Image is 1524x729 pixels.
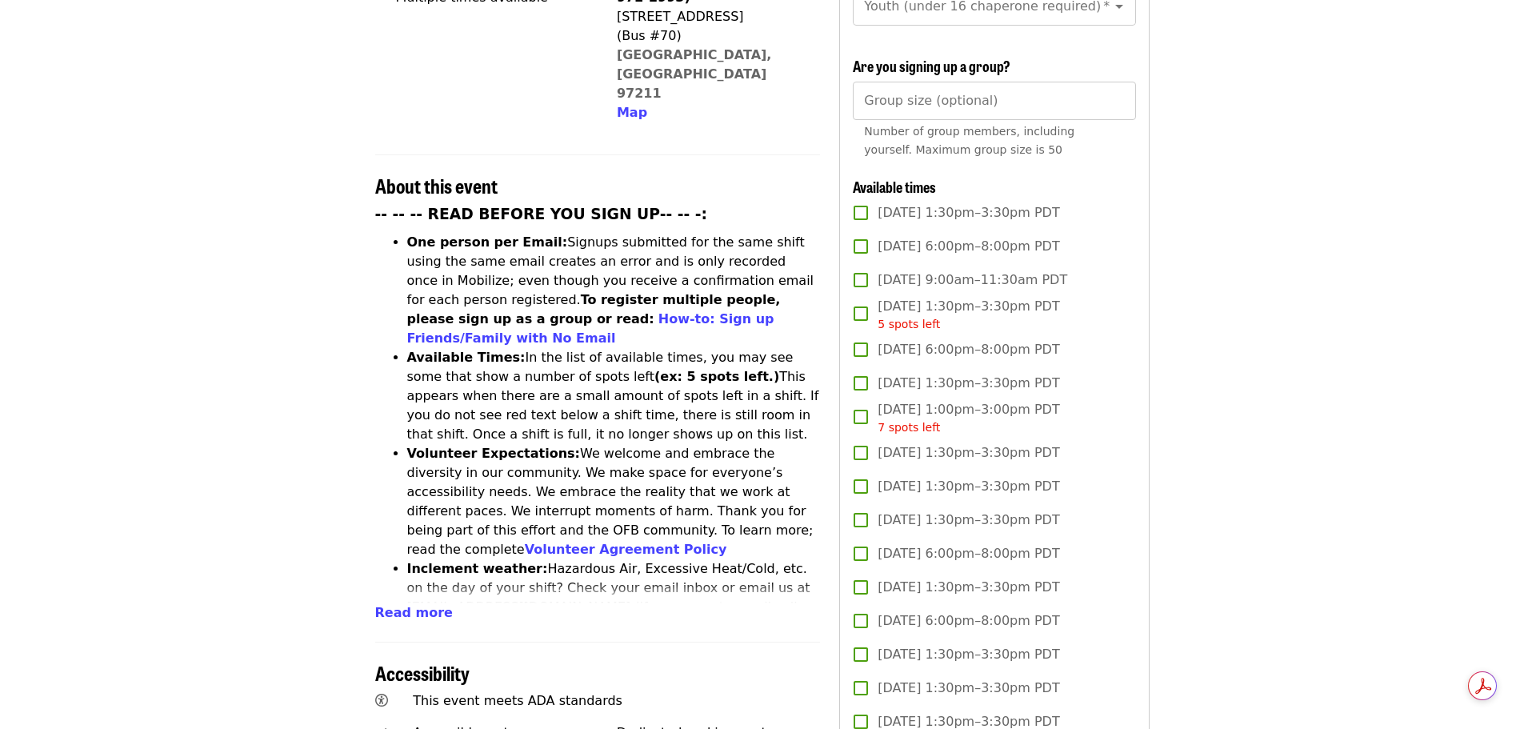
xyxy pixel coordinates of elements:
[407,444,821,559] li: We welcome and embrace the diversity in our community. We make space for everyone’s accessibility...
[617,105,647,120] span: Map
[878,270,1067,290] span: [DATE] 9:00am–11:30am PDT
[407,311,774,346] a: How-to: Sign up Friends/Family with No Email
[878,297,1059,333] span: [DATE] 1:30pm–3:30pm PDT
[525,542,727,557] a: Volunteer Agreement Policy
[878,374,1059,393] span: [DATE] 1:30pm–3:30pm PDT
[878,611,1059,631] span: [DATE] 6:00pm–8:00pm PDT
[375,659,470,687] span: Accessibility
[654,369,779,384] strong: (ex: 5 spots left.)
[407,292,781,326] strong: To register multiple people, please sign up as a group or read:
[853,82,1135,120] input: [object Object]
[407,348,821,444] li: In the list of available times, you may see some that show a number of spots left This appears wh...
[853,55,1010,76] span: Are you signing up a group?
[878,318,940,330] span: 5 spots left
[375,603,453,623] button: Read more
[375,206,708,222] strong: -- -- -- READ BEFORE YOU SIGN UP-- -- -:
[878,443,1059,463] span: [DATE] 1:30pm–3:30pm PDT
[407,234,568,250] strong: One person per Email:
[375,171,498,199] span: About this event
[878,400,1059,436] span: [DATE] 1:00pm–3:00pm PDT
[617,47,772,101] a: [GEOGRAPHIC_DATA], [GEOGRAPHIC_DATA] 97211
[617,26,807,46] div: (Bus #70)
[375,693,388,708] i: universal-access icon
[878,203,1059,222] span: [DATE] 1:30pm–3:30pm PDT
[864,125,1074,156] span: Number of group members, including yourself. Maximum group size is 50
[853,176,936,197] span: Available times
[878,679,1059,698] span: [DATE] 1:30pm–3:30pm PDT
[878,511,1059,530] span: [DATE] 1:30pm–3:30pm PDT
[878,237,1059,256] span: [DATE] 6:00pm–8:00pm PDT
[878,421,940,434] span: 7 spots left
[878,340,1059,359] span: [DATE] 6:00pm–8:00pm PDT
[407,559,821,655] li: Hazardous Air, Excessive Heat/Cold, etc. on the day of your shift? Check your email inbox or emai...
[878,645,1059,664] span: [DATE] 1:30pm–3:30pm PDT
[375,605,453,620] span: Read more
[407,350,526,365] strong: Available Times:
[407,561,548,576] strong: Inclement weather:
[878,544,1059,563] span: [DATE] 6:00pm–8:00pm PDT
[878,477,1059,496] span: [DATE] 1:30pm–3:30pm PDT
[413,693,622,708] span: This event meets ADA standards
[617,7,807,26] div: [STREET_ADDRESS]
[407,233,821,348] li: Signups submitted for the same shift using the same email creates an error and is only recorded o...
[617,103,647,122] button: Map
[407,446,581,461] strong: Volunteer Expectations:
[878,578,1059,597] span: [DATE] 1:30pm–3:30pm PDT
